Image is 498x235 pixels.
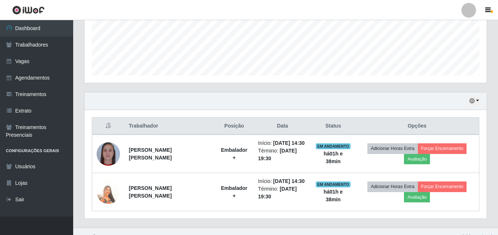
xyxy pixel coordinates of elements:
button: Forçar Encerramento [418,181,467,192]
strong: há 01 h e 38 min [323,189,342,202]
span: EM ANDAMENTO [316,143,351,149]
img: CoreUI Logo [12,5,45,15]
time: [DATE] 14:30 [273,140,305,146]
li: Término: [258,185,307,201]
span: EM ANDAMENTO [316,181,351,187]
button: Forçar Encerramento [418,143,467,154]
img: 1703120589950.jpeg [97,171,120,213]
th: Posição [215,118,254,135]
strong: [PERSON_NAME] [PERSON_NAME] [129,185,172,199]
button: Adicionar Horas Extra [367,181,418,192]
strong: [PERSON_NAME] [PERSON_NAME] [129,147,172,161]
li: Início: [258,139,307,147]
strong: há 01 h e 38 min [323,151,342,164]
button: Avaliação [404,192,430,202]
strong: Embalador + [221,147,247,161]
strong: Embalador + [221,185,247,199]
li: Término: [258,147,307,162]
button: Adicionar Horas Extra [367,143,418,154]
button: Avaliação [404,154,430,164]
li: Início: [258,177,307,185]
th: Status [311,118,355,135]
th: Opções [355,118,479,135]
th: Data [254,118,311,135]
th: Trabalhador [124,118,215,135]
img: 1705009290987.jpeg [97,142,120,165]
time: [DATE] 14:30 [273,178,305,184]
